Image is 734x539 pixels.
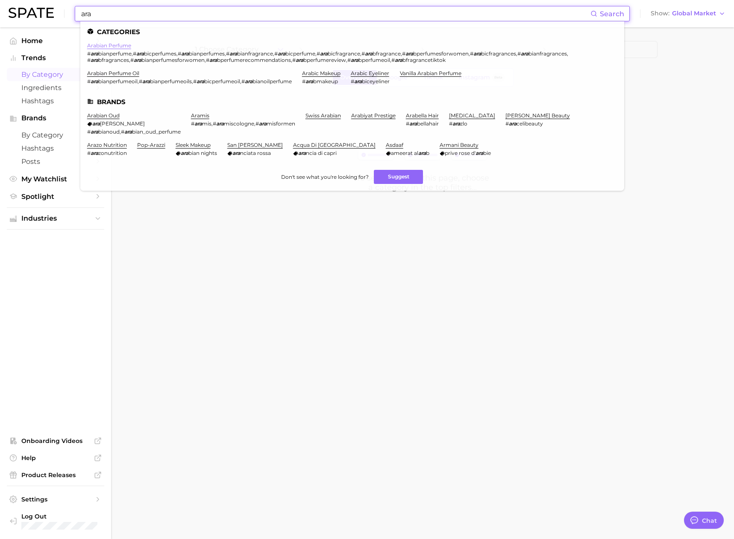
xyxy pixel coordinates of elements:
[252,78,292,84] span: bianoilperfume
[206,57,209,63] span: #
[517,50,521,57] span: #
[521,50,528,57] em: ara
[528,50,567,57] span: bianfragrances
[21,454,90,462] span: Help
[232,150,240,156] em: ara
[406,112,439,119] a: arabella hair
[281,174,369,180] span: Don't see what you're looking for?
[224,120,254,127] span: miscologne
[7,52,104,64] button: Trends
[21,97,90,105] span: Hashtags
[136,50,144,57] em: ara
[197,78,204,84] em: ara
[191,112,209,119] a: aramis
[133,50,136,57] span: #
[302,70,341,76] a: arabic makeup
[328,50,360,57] span: bicfragrance
[351,78,354,84] span: #
[132,128,181,135] span: bian_oud_perfume
[188,150,217,156] span: bian nights
[354,78,362,84] em: ara
[21,131,90,139] span: by Category
[178,50,181,57] span: #
[7,434,104,447] a: Onboarding Videos
[21,215,90,222] span: Industries
[181,150,188,156] em: ara
[362,78,390,84] span: biceyeliner
[449,112,495,119] a: [MEDICAL_DATA]
[278,50,285,57] em: ara
[305,112,341,119] a: swiss arabian
[98,57,129,63] span: bfragrances
[87,142,127,148] a: arazo nutrition
[21,114,90,122] span: Brands
[21,437,90,445] span: Onboarding Videos
[481,50,516,57] span: bicfragrances
[292,57,296,63] span: #
[21,157,90,166] span: Posts
[98,128,120,135] span: bianoud
[213,120,216,127] span: #
[306,150,337,156] span: ncia di capri
[285,50,315,57] span: bicperfume
[124,128,132,135] em: ara
[347,57,351,63] span: #
[181,50,189,57] em: ara
[209,57,217,63] em: ara
[87,50,91,57] span: #
[470,50,473,57] span: #
[91,50,98,57] em: ara
[7,510,104,532] a: Log out. Currently logged in with e-mail yzhan@estee.com.
[7,112,104,125] button: Brands
[351,112,396,119] a: arabiyat prestige
[317,50,320,57] span: #
[21,495,90,503] span: Settings
[87,150,91,156] span: #
[87,70,139,76] a: arabian perfume oil
[293,142,376,148] a: acqua di [GEOGRAPHIC_DATA]
[191,120,194,127] span: #
[417,120,439,127] span: bellahair
[87,50,607,63] div: , , , , , , , , , , , , , , ,
[351,57,358,63] em: ara
[21,175,90,183] span: My Watchlist
[476,150,483,156] em: ara
[402,50,405,57] span: #
[391,150,418,156] span: ameerat al
[374,170,423,184] button: Suggest
[409,120,417,127] em: ara
[98,78,138,84] span: bianperfumeoil
[87,128,181,135] div: ,
[600,10,624,18] span: Search
[216,120,224,127] em: ara
[473,50,481,57] em: ara
[402,57,446,63] span: bfragrancetiktok
[7,68,104,81] a: by Category
[358,57,390,63] span: bperfumeoil
[87,98,617,105] li: Brands
[193,78,197,84] span: #
[449,120,452,127] span: #
[413,50,469,57] span: bperfumesforwomen
[259,120,267,127] em: ara
[7,94,104,108] a: Hashtags
[373,50,401,57] span: bfragrance
[505,112,570,119] a: [PERSON_NAME] beauty
[21,54,90,62] span: Trends
[649,8,728,19] button: ShowGlobal Market
[351,70,389,76] a: arabic eyeliner
[176,142,211,148] a: sleek makeup
[7,190,104,203] a: Spotlight
[98,50,132,57] span: bianperfume
[7,155,104,168] a: Posts
[517,120,543,127] span: celibeauty
[305,78,313,84] em: ara
[7,34,104,47] a: Home
[7,493,104,506] a: Settings
[672,11,716,16] span: Global Market
[21,471,90,479] span: Product Releases
[150,78,192,84] span: bianperfumeoils
[139,78,142,84] span: #
[21,144,90,152] span: Hashtags
[296,57,303,63] em: ara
